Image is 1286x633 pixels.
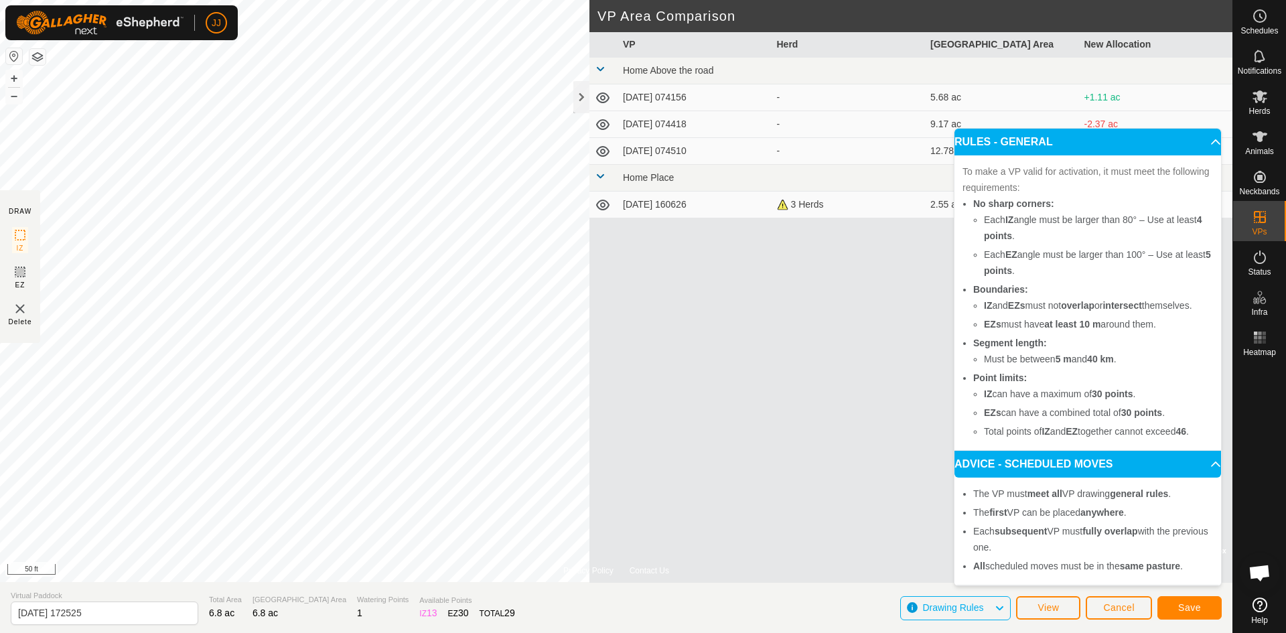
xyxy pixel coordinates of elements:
[1240,553,1280,593] div: Open chat
[1245,147,1274,155] span: Animals
[1103,602,1135,613] span: Cancel
[1110,488,1168,499] b: general rules
[618,138,772,165] td: [DATE] 074510
[984,300,992,311] b: IZ
[1248,107,1270,115] span: Herds
[973,284,1028,295] b: Boundaries:
[1005,249,1017,260] b: EZ
[954,155,1221,450] p-accordion-content: RULES - GENERAL
[1066,426,1078,437] b: EZ
[777,117,920,131] div: -
[954,137,1053,147] span: RULES - GENERAL
[777,144,920,158] div: -
[984,212,1213,244] li: Each angle must be larger than 80° – Use at least .
[1008,300,1025,311] b: EZs
[6,88,22,104] button: –
[1079,84,1233,111] td: +1.11 ac
[1175,426,1186,437] b: 46
[1240,27,1278,35] span: Schedules
[563,565,614,577] a: Privacy Policy
[1056,354,1072,364] b: 5 m
[984,423,1213,439] li: Total points of and together cannot exceed .
[925,84,1079,111] td: 5.68 ac
[954,459,1113,470] span: ADVICE - SCHEDULED MOVES
[925,111,1079,138] td: 9.17 ac
[357,608,362,618] span: 1
[984,405,1213,421] li: can have a combined total of .
[212,16,221,30] span: JJ
[777,198,920,212] div: 3 Herds
[973,504,1213,520] li: The VP can be placed .
[1061,300,1094,311] b: overlap
[6,70,22,86] button: +
[925,32,1079,58] th: [GEOGRAPHIC_DATA] Area
[623,172,674,183] span: Home Place
[448,606,469,620] div: EZ
[1080,507,1124,518] b: anywhere
[973,486,1213,502] li: The VP must VP drawing .
[984,407,1001,418] b: EZs
[1120,561,1180,571] b: same pasture
[973,198,1054,209] b: No sharp corners:
[253,608,278,618] span: 6.8 ac
[777,90,920,104] div: -
[962,166,1210,193] span: To make a VP valid for activation, it must meet the following requirements:
[1251,308,1267,316] span: Infra
[1044,319,1100,330] b: at least 10 m
[1038,602,1059,613] span: View
[1243,348,1276,356] span: Heatmap
[253,594,346,606] span: [GEOGRAPHIC_DATA] Area
[1086,596,1152,620] button: Cancel
[9,317,32,327] span: Delete
[925,138,1079,165] td: 12.78 ac
[618,32,772,58] th: VP
[209,608,234,618] span: 6.8 ac
[12,301,28,317] img: VP
[458,608,469,618] span: 30
[357,594,409,606] span: Watering Points
[1239,188,1279,196] span: Neckbands
[1005,214,1013,225] b: IZ
[1251,616,1268,624] span: Help
[623,65,713,76] span: Home Above the road
[995,526,1048,537] b: subsequent
[597,8,1232,24] h2: VP Area Comparison
[984,297,1213,313] li: and must not or themselves.
[618,192,772,218] td: [DATE] 160626
[1248,268,1271,276] span: Status
[1087,354,1114,364] b: 40 km
[984,351,1213,367] li: Must be between and .
[984,214,1202,241] b: 4 points
[1079,111,1233,138] td: -2.37 ac
[973,372,1027,383] b: Point limits:
[427,608,437,618] span: 13
[1042,426,1050,437] b: IZ
[1092,389,1133,399] b: 30 points
[1178,602,1201,613] span: Save
[984,249,1211,276] b: 5 points
[954,129,1221,155] p-accordion-header: RULES - GENERAL
[1082,526,1137,537] b: fully overlap
[984,389,992,399] b: IZ
[1157,596,1222,620] button: Save
[1233,592,1286,630] a: Help
[973,558,1213,574] li: scheduled moves must be in the .
[989,507,1007,518] b: first
[1121,407,1162,418] b: 30 points
[922,602,983,613] span: Drawing Rules
[1102,300,1141,311] b: intersect
[984,316,1213,332] li: must have around them.
[9,206,31,216] div: DRAW
[15,280,25,290] span: EZ
[630,565,669,577] a: Contact Us
[1238,67,1281,75] span: Notifications
[6,48,22,64] button: Reset Map
[16,11,184,35] img: Gallagher Logo
[925,192,1079,218] td: 2.55 ac
[984,319,1001,330] b: EZs
[618,111,772,138] td: [DATE] 074418
[984,247,1213,279] li: Each angle must be larger than 100° – Use at least .
[954,478,1221,585] p-accordion-content: ADVICE - SCHEDULED MOVES
[1027,488,1062,499] b: meet all
[17,243,24,253] span: IZ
